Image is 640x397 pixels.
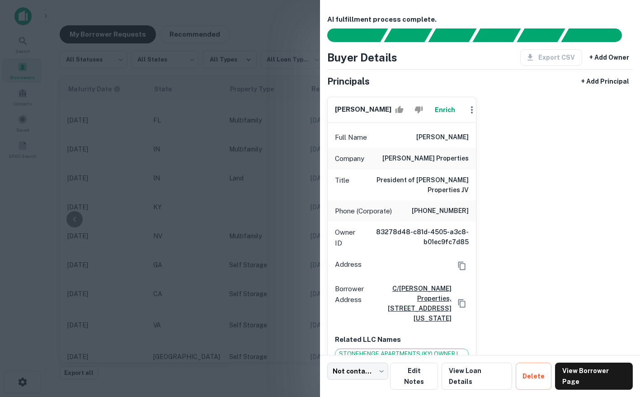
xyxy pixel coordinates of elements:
a: View Borrower Page [555,363,633,390]
p: Phone (Corporate) [335,206,392,217]
div: Sending borrower request to AI... [316,28,384,42]
div: Documents found, AI parsing details... [428,28,476,42]
h6: President of [PERSON_NAME] Properties JV [360,175,469,195]
div: AI fulfillment process complete. [561,28,633,42]
button: Edit Notes [390,363,438,390]
button: Copy Address [455,297,469,310]
h6: 83278d48-c81d-4505-a3c8-b01ec9fc7d85 [362,227,469,248]
button: + Add Principal [578,73,633,90]
p: Borrower Address [335,284,364,323]
h6: [PHONE_NUMBER] [412,206,469,217]
h5: Principals [327,75,370,88]
button: Copy Address [455,259,469,273]
h4: Buyer Details [327,49,397,66]
button: Enrich [430,101,459,119]
iframe: Chat Widget [595,325,640,368]
div: Your request is received and processing... [384,28,432,42]
h6: [PERSON_NAME] [416,132,469,143]
p: Full Name [335,132,367,143]
div: Principals found, AI now looking for contact information... [472,28,521,42]
h6: AI fulfillment process complete. [327,14,633,25]
p: Owner ID [335,227,358,248]
p: Company [335,153,364,164]
a: c/[PERSON_NAME] properties, [STREET_ADDRESS][US_STATE] [367,284,452,323]
p: Address [335,259,362,273]
h6: [PERSON_NAME] [335,104,391,115]
h6: [PERSON_NAME] properties [382,153,469,164]
div: Not contacted [327,363,388,380]
button: Reject [411,101,427,119]
p: Related LLC Names [335,334,469,345]
p: Title [335,175,349,195]
a: View Loan Details [442,363,512,390]
span: STONEHENGE APARTMENTS (KY) OWNER LLC [335,350,468,359]
div: Principals found, still searching for contact information. This may take time... [517,28,565,42]
button: + Add Owner [586,49,633,66]
button: Accept [391,101,407,119]
button: Delete [516,363,552,390]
